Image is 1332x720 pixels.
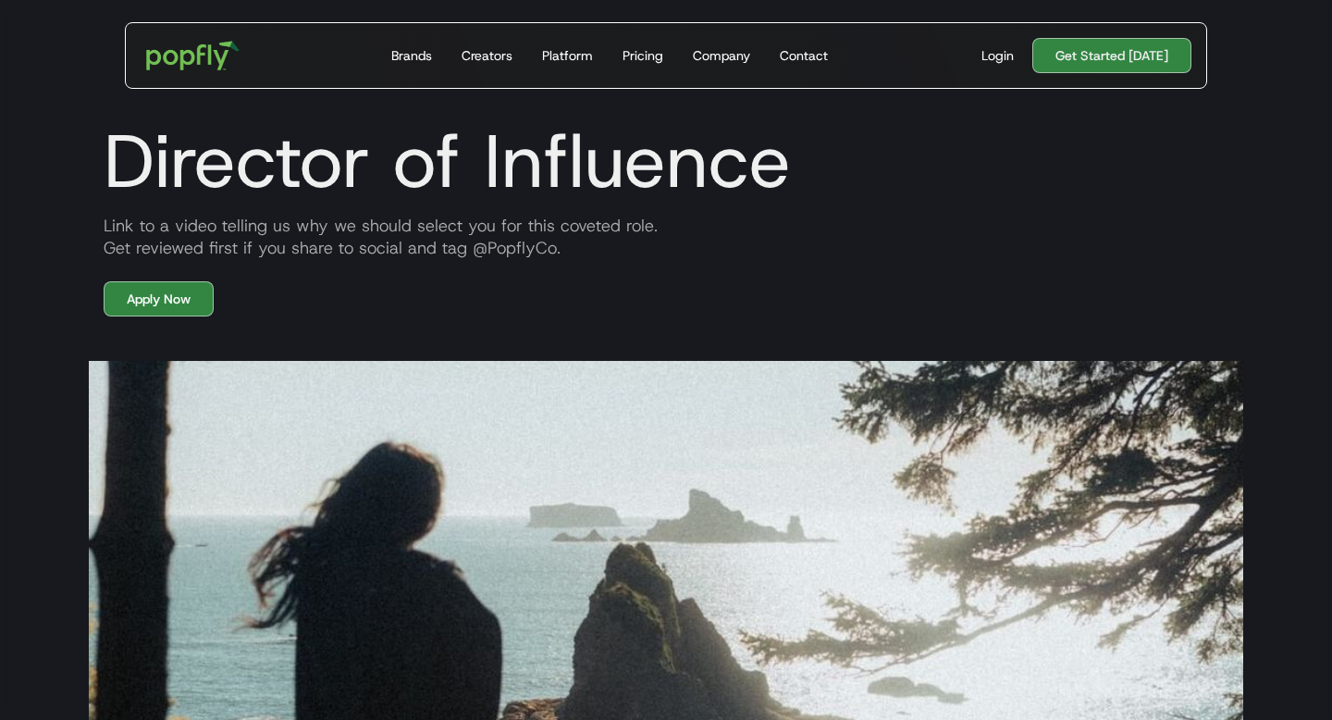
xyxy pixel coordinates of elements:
[693,46,750,65] div: Company
[454,23,520,88] a: Creators
[384,23,439,88] a: Brands
[89,215,1243,259] div: Link to a video telling us why we should select you for this coveted role. Get reviewed first if ...
[104,281,214,317] a: Apply Now
[623,46,663,65] div: Pricing
[391,46,432,65] div: Brands
[974,46,1021,65] a: Login
[685,23,758,88] a: Company
[535,23,600,88] a: Platform
[542,46,593,65] div: Platform
[772,23,835,88] a: Contact
[462,46,512,65] div: Creators
[780,46,828,65] div: Contact
[615,23,671,88] a: Pricing
[1032,38,1191,73] a: Get Started [DATE]
[89,117,1243,205] h1: Director of Influence
[981,46,1014,65] div: Login
[133,28,253,83] a: home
